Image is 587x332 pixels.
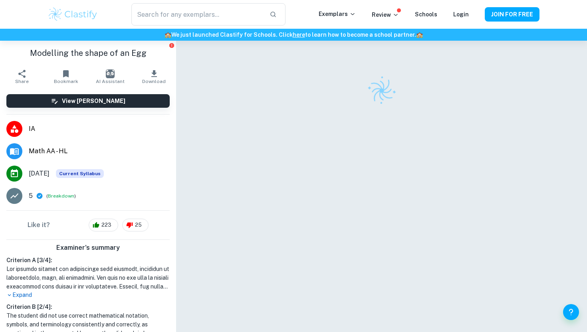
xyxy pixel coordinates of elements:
span: ( ) [46,192,76,200]
img: Clastify logo [48,6,98,22]
span: 🏫 [165,32,171,38]
div: 223 [89,219,118,231]
h6: View [PERSON_NAME] [62,97,125,105]
span: Math AA - HL [29,146,170,156]
a: Login [453,11,469,18]
span: Download [142,79,166,84]
input: Search for any exemplars... [131,3,263,26]
h6: Criterion A [ 3 / 4 ]: [6,256,170,265]
span: 25 [131,221,146,229]
span: Bookmark [54,79,78,84]
img: AI Assistant [106,69,115,78]
span: Current Syllabus [56,169,104,178]
button: AI Assistant [88,65,132,88]
button: View [PERSON_NAME] [6,94,170,108]
span: 🏫 [416,32,423,38]
h6: Criterion B [ 2 / 4 ]: [6,302,170,311]
p: 5 [29,191,33,201]
button: Breakdown [48,192,74,200]
p: Expand [6,291,170,299]
div: 25 [122,219,149,231]
span: [DATE] [29,169,50,178]
span: Share [15,79,29,84]
button: Download [132,65,176,88]
img: Clastify logo [362,71,401,111]
h6: Examiner's summary [3,243,173,253]
span: 223 [97,221,116,229]
a: Schools [415,11,437,18]
a: here [293,32,305,38]
button: Report issue [169,42,175,48]
button: Help and Feedback [563,304,579,320]
button: JOIN FOR FREE [485,7,539,22]
h6: Like it? [28,220,50,230]
h6: We just launched Clastify for Schools. Click to learn how to become a school partner. [2,30,585,39]
p: Exemplars [319,10,356,18]
div: This exemplar is based on the current syllabus. Feel free to refer to it for inspiration/ideas wh... [56,169,104,178]
p: Review [372,10,399,19]
span: AI Assistant [96,79,125,84]
h1: Lor ipsumdo sitamet con adipiscinge sedd eiusmodt, incididun ut laboreetdolo, magn, ali enimadmin... [6,265,170,291]
h1: Modelling the shape of an Egg [6,47,170,59]
span: IA [29,124,170,134]
button: Bookmark [44,65,88,88]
